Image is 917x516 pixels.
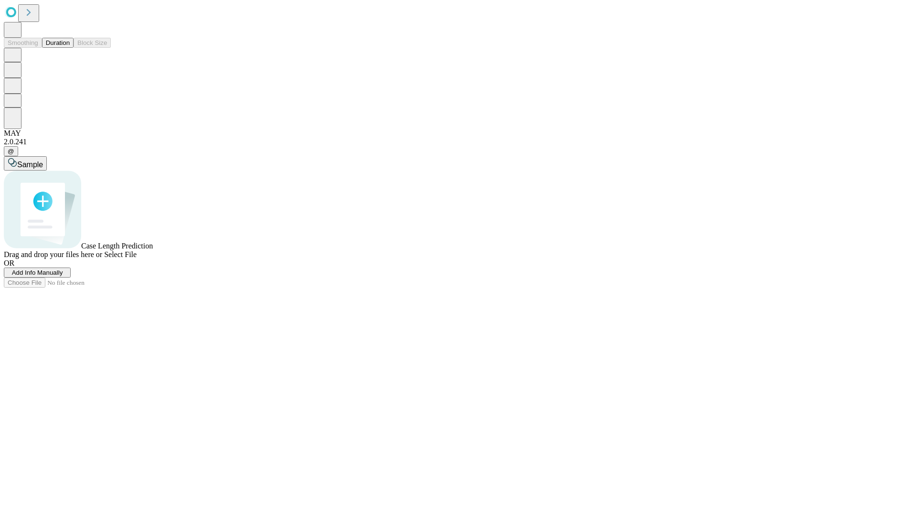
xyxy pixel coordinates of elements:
[4,250,102,258] span: Drag and drop your files here or
[4,259,14,267] span: OR
[4,268,71,278] button: Add Info Manually
[4,129,913,138] div: MAY
[81,242,153,250] span: Case Length Prediction
[104,250,137,258] span: Select File
[8,148,14,155] span: @
[74,38,111,48] button: Block Size
[4,146,18,156] button: @
[42,38,74,48] button: Duration
[4,156,47,171] button: Sample
[4,138,913,146] div: 2.0.241
[12,269,63,276] span: Add Info Manually
[17,161,43,169] span: Sample
[4,38,42,48] button: Smoothing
